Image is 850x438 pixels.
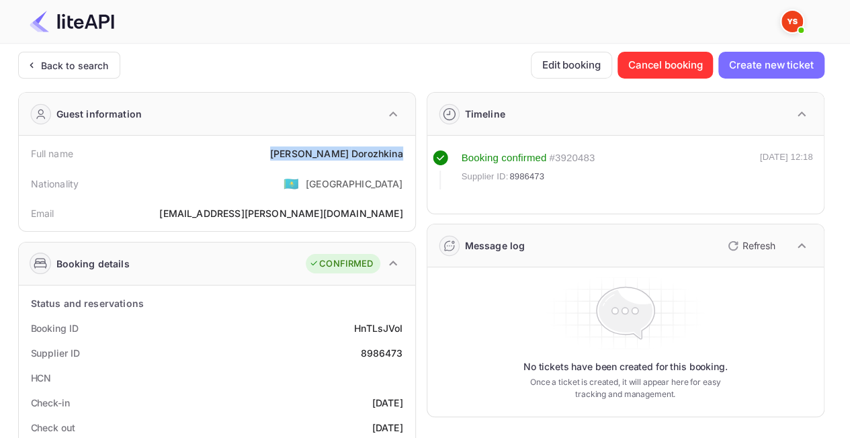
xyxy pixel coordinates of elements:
span: Supplier ID: [462,170,509,183]
div: Status and reservations [31,296,144,310]
div: Email [31,206,54,220]
button: Edit booking [531,52,612,79]
p: Refresh [742,238,775,253]
div: Nationality [31,177,79,191]
button: Cancel booking [618,52,714,79]
button: Refresh [720,235,781,257]
img: LiteAPI Logo [30,11,114,32]
div: Check out [31,421,75,435]
div: Booking confirmed [462,150,547,166]
div: Guest information [56,107,142,121]
button: Create new ticket [718,52,824,79]
div: # 3920483 [549,150,595,166]
p: Once a ticket is created, it will appear here for easy tracking and management. [519,376,732,400]
div: Back to search [41,58,109,73]
div: HCN [31,371,52,385]
div: Supplier ID [31,346,80,360]
div: 8986473 [360,346,402,360]
span: 8986473 [509,170,544,183]
div: HnTLsJVoI [354,321,402,335]
div: Message log [465,238,525,253]
div: Timeline [465,107,505,121]
span: United States [284,171,299,195]
div: CONFIRMED [309,257,373,271]
div: [PERSON_NAME] Dorozhkina [270,146,403,161]
div: Full name [31,146,73,161]
div: [DATE] [372,396,403,410]
div: [DATE] 12:18 [760,150,813,189]
div: Check-in [31,396,70,410]
div: [DATE] [372,421,403,435]
p: No tickets have been created for this booking. [523,360,728,374]
div: [EMAIL_ADDRESS][PERSON_NAME][DOMAIN_NAME] [159,206,402,220]
div: [GEOGRAPHIC_DATA] [306,177,403,191]
div: Booking details [56,257,130,271]
div: Booking ID [31,321,79,335]
img: Yandex Support [781,11,803,32]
